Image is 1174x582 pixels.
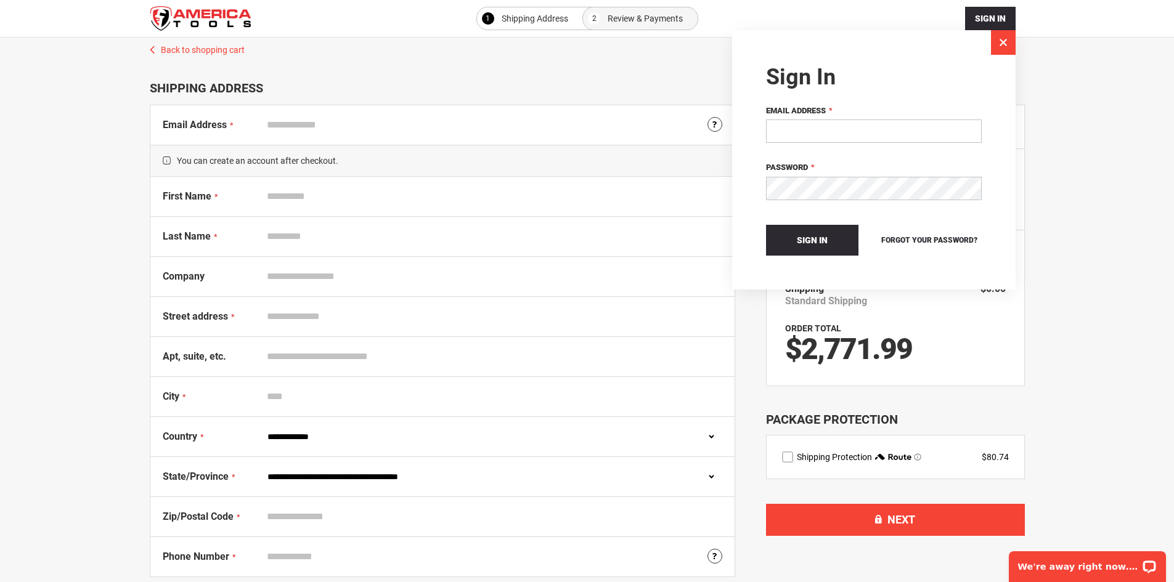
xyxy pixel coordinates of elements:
[766,163,808,172] span: Password
[766,225,858,256] button: Sign In
[1001,543,1174,582] iframe: LiveChat chat widget
[797,235,828,245] span: Sign In
[877,233,982,247] a: Forgot Your Password?
[766,64,836,90] strong: Sign In
[766,106,826,115] span: Email Address
[881,236,977,245] span: Forgot Your Password?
